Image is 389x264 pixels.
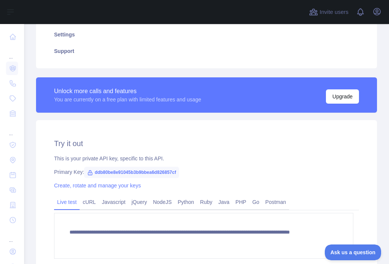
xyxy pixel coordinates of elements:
[80,196,99,208] a: cURL
[262,196,289,208] a: Postman
[54,96,201,103] div: You are currently on a free plan with limited features and usage
[6,45,18,60] div: ...
[175,196,197,208] a: Python
[6,228,18,243] div: ...
[216,196,233,208] a: Java
[6,122,18,137] div: ...
[54,168,359,176] div: Primary Key:
[197,196,216,208] a: Ruby
[320,8,348,17] span: Invite users
[54,138,359,149] h2: Try it out
[308,6,350,18] button: Invite users
[249,196,262,208] a: Go
[128,196,150,208] a: jQuery
[54,155,359,162] div: This is your private API key, specific to this API.
[84,167,179,178] span: ddb80be8e91045b3b9bbea6d826857cf
[54,87,201,96] div: Unlock more calls and features
[325,244,381,260] iframe: Toggle Customer Support
[232,196,249,208] a: PHP
[99,196,128,208] a: Javascript
[45,43,368,59] a: Support
[45,26,368,43] a: Settings
[54,196,80,208] a: Live test
[326,89,359,104] button: Upgrade
[150,196,175,208] a: NodeJS
[54,183,141,189] a: Create, rotate and manage your keys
